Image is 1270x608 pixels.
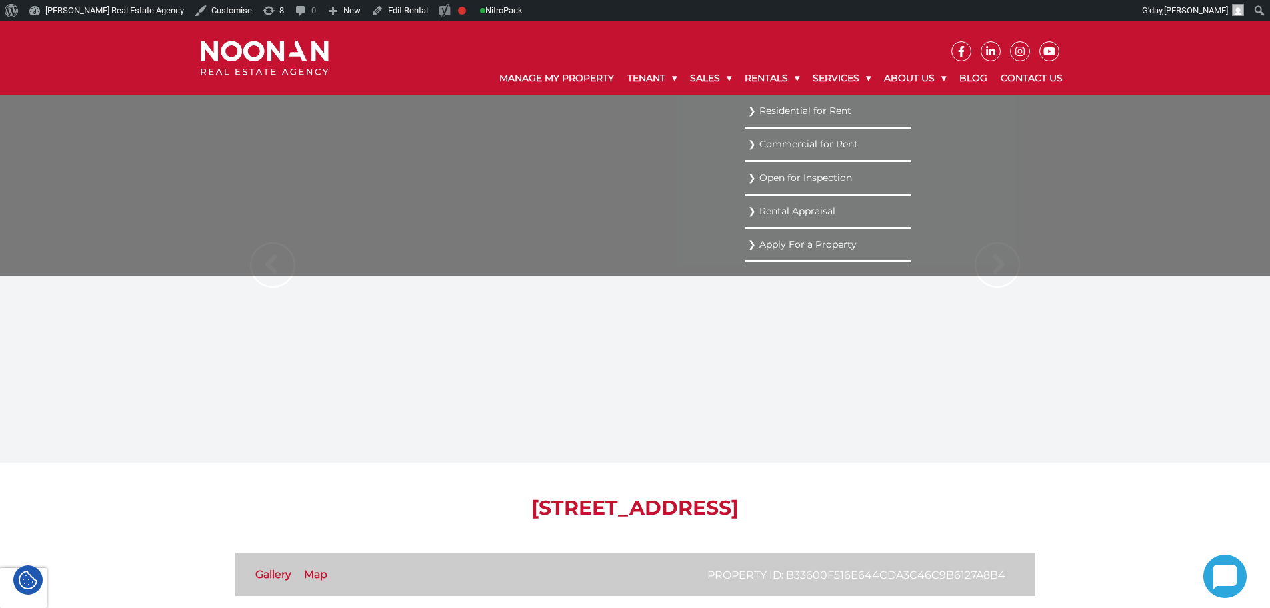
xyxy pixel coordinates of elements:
[748,236,908,254] a: Apply For a Property
[255,568,291,581] a: Gallery
[806,61,877,95] a: Services
[877,61,953,95] a: About Us
[621,61,683,95] a: Tenant
[748,102,908,120] a: Residential for Rent
[493,61,621,95] a: Manage My Property
[1164,5,1228,15] span: [PERSON_NAME]
[304,568,327,581] a: Map
[748,135,908,154] a: Commercial for Rent
[738,61,806,95] a: Rentals
[748,169,908,187] a: Open for Inspection
[235,496,1035,520] h1: [STREET_ADDRESS]
[994,61,1069,95] a: Contact Us
[683,61,738,95] a: Sales
[953,61,994,95] a: Blog
[13,565,43,595] div: Cookie Settings
[707,567,1005,583] p: Property ID: b33600f516e644cda3c46c9b6127a8b4
[201,41,329,76] img: Noonan Real Estate Agency
[748,202,908,220] a: Rental Appraisal
[458,7,466,15] div: Focus keyphrase not set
